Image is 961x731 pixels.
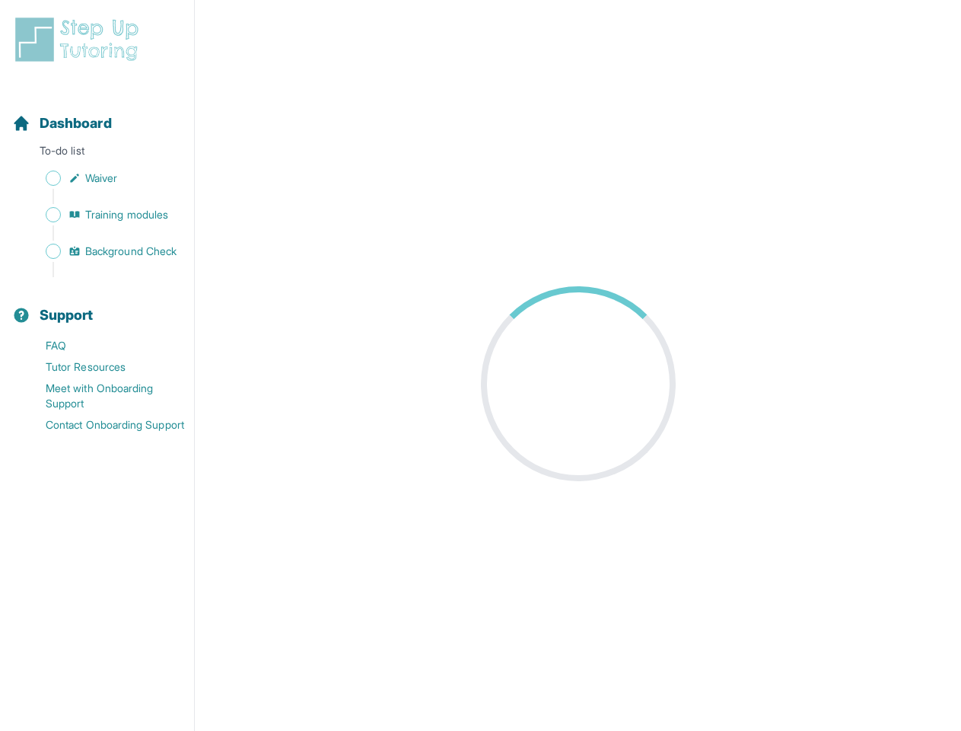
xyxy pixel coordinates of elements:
a: Tutor Resources [12,356,194,378]
span: Support [40,305,94,326]
button: Support [6,280,188,332]
a: Meet with Onboarding Support [12,378,194,414]
a: FAQ [12,335,194,356]
a: Waiver [12,168,194,189]
span: Background Check [85,244,177,259]
span: Dashboard [40,113,112,134]
a: Training modules [12,204,194,225]
a: Background Check [12,241,194,262]
p: To-do list [6,143,188,164]
button: Dashboard [6,88,188,140]
a: Dashboard [12,113,112,134]
img: logo [12,15,148,64]
span: Training modules [85,207,168,222]
a: Contact Onboarding Support [12,414,194,436]
span: Waiver [85,171,117,186]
